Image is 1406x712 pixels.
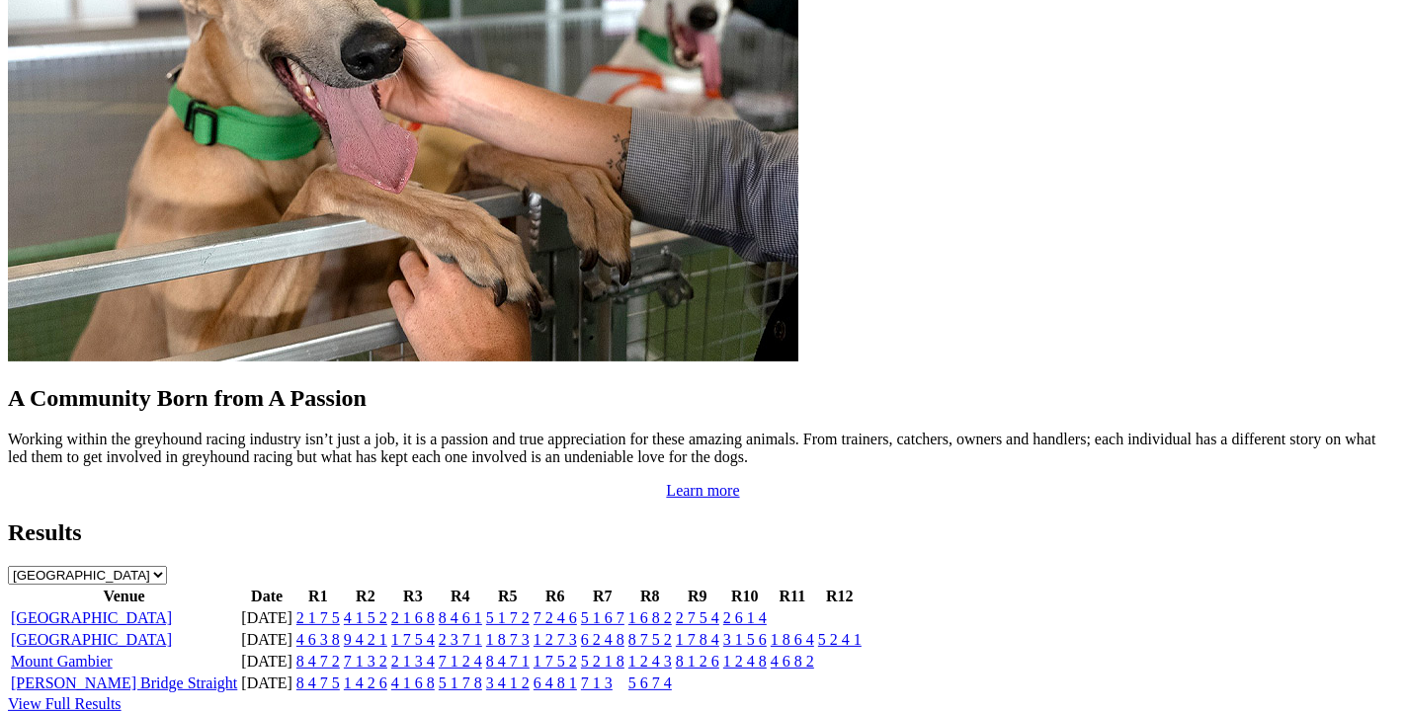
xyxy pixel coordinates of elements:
th: R5 [485,587,531,606]
a: 1 2 4 3 [628,653,672,670]
a: Mount Gambier [11,653,113,670]
a: 7 1 3 [581,674,613,691]
a: 8 4 7 5 [296,674,340,691]
th: R11 [770,587,815,606]
a: 2 6 1 4 [723,609,767,626]
a: 5 1 7 2 [486,609,530,626]
p: Working within the greyhound racing industry isn’t just a job, it is a passion and true appreciat... [8,431,1398,466]
a: 4 6 3 8 [296,631,340,648]
a: 6 2 4 8 [581,631,624,648]
a: 8 1 2 6 [676,653,719,670]
th: R8 [627,587,673,606]
a: 1 4 2 6 [344,674,387,691]
th: R4 [438,587,483,606]
a: 7 1 3 2 [344,653,387,670]
a: 2 7 5 4 [676,609,719,626]
a: 4 6 8 2 [771,653,814,670]
td: [DATE] [240,673,293,693]
a: [GEOGRAPHIC_DATA] [11,609,172,626]
th: R12 [817,587,863,606]
th: R3 [390,587,436,606]
a: 7 2 4 6 [534,609,577,626]
th: R7 [580,587,625,606]
a: 7 1 2 4 [439,653,482,670]
a: 1 8 7 3 [486,631,530,648]
a: 5 1 6 7 [581,609,624,626]
a: 1 2 7 3 [534,631,577,648]
a: 1 7 5 2 [534,653,577,670]
h2: Results [8,519,1398,546]
th: R1 [295,587,341,606]
a: 2 1 6 8 [391,609,435,626]
a: 6 4 8 1 [534,674,577,691]
h2: A Community Born from A Passion [8,385,1398,412]
a: Learn more [666,482,739,499]
th: R2 [343,587,388,606]
a: 1 8 6 4 [771,631,814,648]
a: 5 2 4 1 [818,631,862,648]
a: 4 1 5 2 [344,609,387,626]
a: 8 4 6 1 [439,609,482,626]
a: [PERSON_NAME] Bridge Straight [11,674,237,691]
td: [DATE] [240,630,293,650]
a: 1 7 5 4 [391,631,435,648]
th: R6 [533,587,578,606]
a: 2 1 3 4 [391,653,435,670]
a: 5 1 7 8 [439,674,482,691]
th: R10 [722,587,768,606]
a: 1 7 8 4 [676,631,719,648]
a: 5 2 1 8 [581,653,624,670]
a: 4 1 6 8 [391,674,435,691]
a: 1 2 4 8 [723,653,767,670]
a: 1 6 8 2 [628,609,672,626]
a: 8 4 7 2 [296,653,340,670]
th: R9 [675,587,720,606]
a: View Full Results [8,695,122,712]
td: [DATE] [240,652,293,672]
a: [GEOGRAPHIC_DATA] [11,631,172,648]
a: 9 4 2 1 [344,631,387,648]
a: 3 4 1 2 [486,674,530,691]
th: Date [240,587,293,606]
a: 2 1 7 5 [296,609,340,626]
a: 2 3 7 1 [439,631,482,648]
a: 8 7 5 2 [628,631,672,648]
a: 5 6 7 4 [628,674,672,691]
a: 8 4 7 1 [486,653,530,670]
td: [DATE] [240,608,293,628]
a: 3 1 5 6 [723,631,767,648]
th: Venue [10,587,238,606]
